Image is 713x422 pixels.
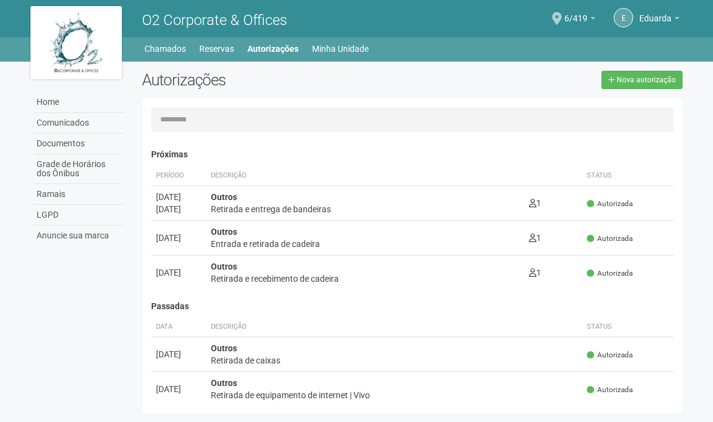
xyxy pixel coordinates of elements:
[34,154,124,184] a: Grade de Horários dos Ônibus
[601,71,683,89] a: Nova autorização
[144,40,186,57] a: Chamados
[34,134,124,154] a: Documentos
[639,2,672,23] span: Eduarda
[587,234,633,244] span: Autorizada
[614,8,633,27] a: E
[30,6,122,79] img: logo.jpg
[564,15,595,25] a: 6/419
[151,317,206,337] th: Data
[529,198,541,208] span: 1
[211,227,237,237] strong: Outros
[211,192,237,202] strong: Outros
[142,71,403,89] h2: Autorizações
[582,166,673,186] th: Status
[156,203,201,215] div: [DATE]
[156,232,201,244] div: [DATE]
[211,273,519,285] div: Retirada e recebimento de cadeira
[587,385,633,395] span: Autorizada
[564,2,587,23] span: 6/419
[142,12,287,29] span: O2 Corporate & Offices
[529,268,541,277] span: 1
[211,378,237,388] strong: Outros
[211,389,577,401] div: Retirada de equipamento de internet | Vivo
[34,184,124,205] a: Ramais
[617,76,676,84] span: Nova autorização
[206,166,524,186] th: Descrição
[639,15,679,25] a: Eduarda
[587,350,633,360] span: Autorizada
[587,268,633,279] span: Autorizada
[211,354,577,367] div: Retirada de caixas
[151,150,673,159] h4: Próximas
[156,348,201,360] div: [DATE]
[211,238,519,250] div: Entrada e retirada de cadeira
[587,199,633,209] span: Autorizada
[247,40,299,57] a: Autorizações
[312,40,369,57] a: Minha Unidade
[34,205,124,226] a: LGPD
[34,113,124,134] a: Comunicados
[211,262,237,271] strong: Outros
[211,343,237,353] strong: Outros
[211,203,519,215] div: Retirada e entrega de bandeiras
[206,317,582,337] th: Descrição
[582,317,673,337] th: Status
[156,266,201,279] div: [DATE]
[34,226,124,246] a: Anuncie sua marca
[529,233,541,243] span: 1
[199,40,234,57] a: Reservas
[34,92,124,113] a: Home
[151,166,206,186] th: Período
[156,191,201,203] div: [DATE]
[156,383,201,395] div: [DATE]
[151,302,673,311] h4: Passadas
